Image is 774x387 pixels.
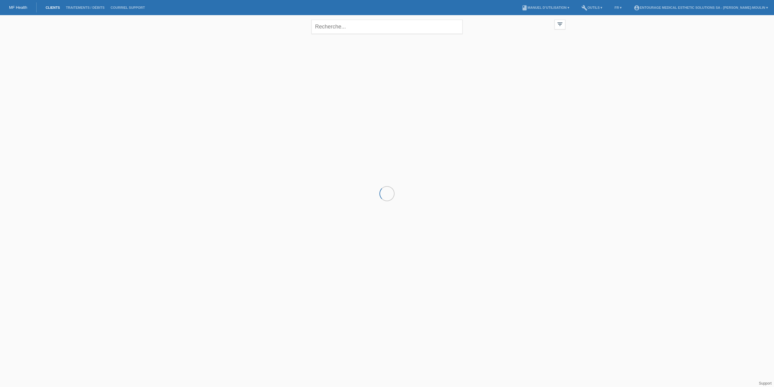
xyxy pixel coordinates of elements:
a: buildOutils ▾ [578,6,605,9]
i: book [522,5,528,11]
a: FR ▾ [611,6,625,9]
a: bookManuel d’utilisation ▾ [519,6,572,9]
i: filter_list [557,21,563,28]
a: Courriel Support [108,6,148,9]
a: MF Health [9,5,27,10]
input: Recherche... [311,20,463,34]
i: build [581,5,587,11]
a: Support [759,381,772,385]
a: Traitements / débits [63,6,108,9]
a: Clients [43,6,63,9]
i: account_circle [634,5,640,11]
a: account_circleENTOURAGE Medical Esthetic Solutions SA - [PERSON_NAME]-Moulin ▾ [631,6,771,9]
